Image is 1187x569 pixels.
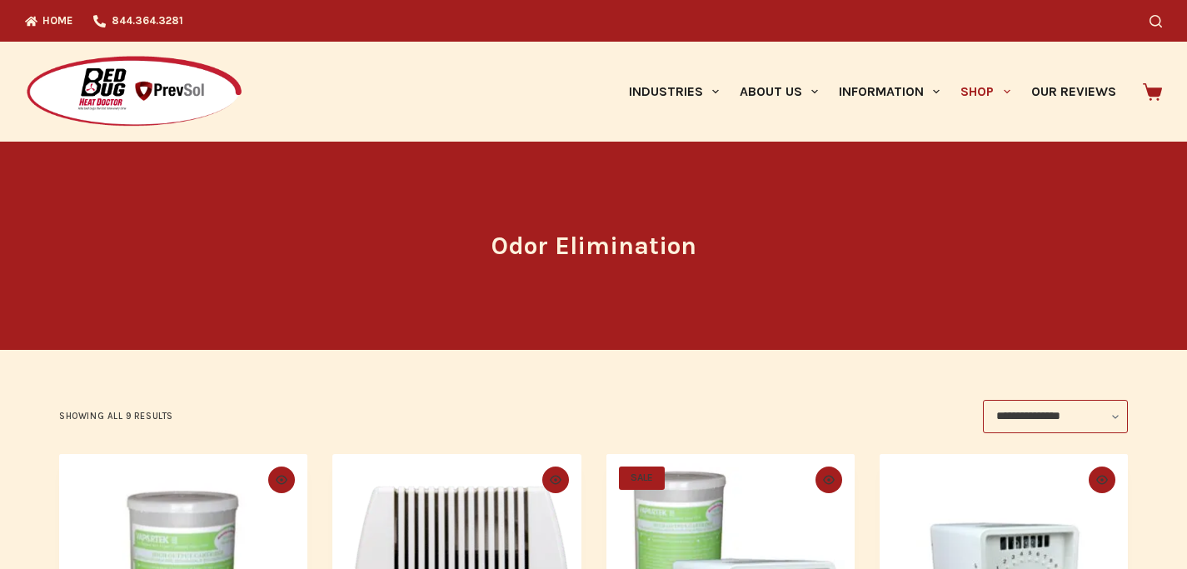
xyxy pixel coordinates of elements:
button: Search [1150,15,1162,27]
a: Our Reviews [1020,42,1126,142]
a: Shop [950,42,1020,142]
button: Quick view toggle [542,467,569,493]
a: Information [829,42,950,142]
button: Quick view toggle [1089,467,1115,493]
p: Showing all 9 results [59,409,173,424]
a: Industries [618,42,729,142]
h1: Odor Elimination [282,227,906,265]
span: SALE [619,467,665,490]
button: Quick view toggle [815,467,842,493]
select: Shop order [983,400,1128,433]
a: About Us [729,42,828,142]
img: Prevsol/Bed Bug Heat Doctor [25,55,243,129]
nav: Primary [618,42,1126,142]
